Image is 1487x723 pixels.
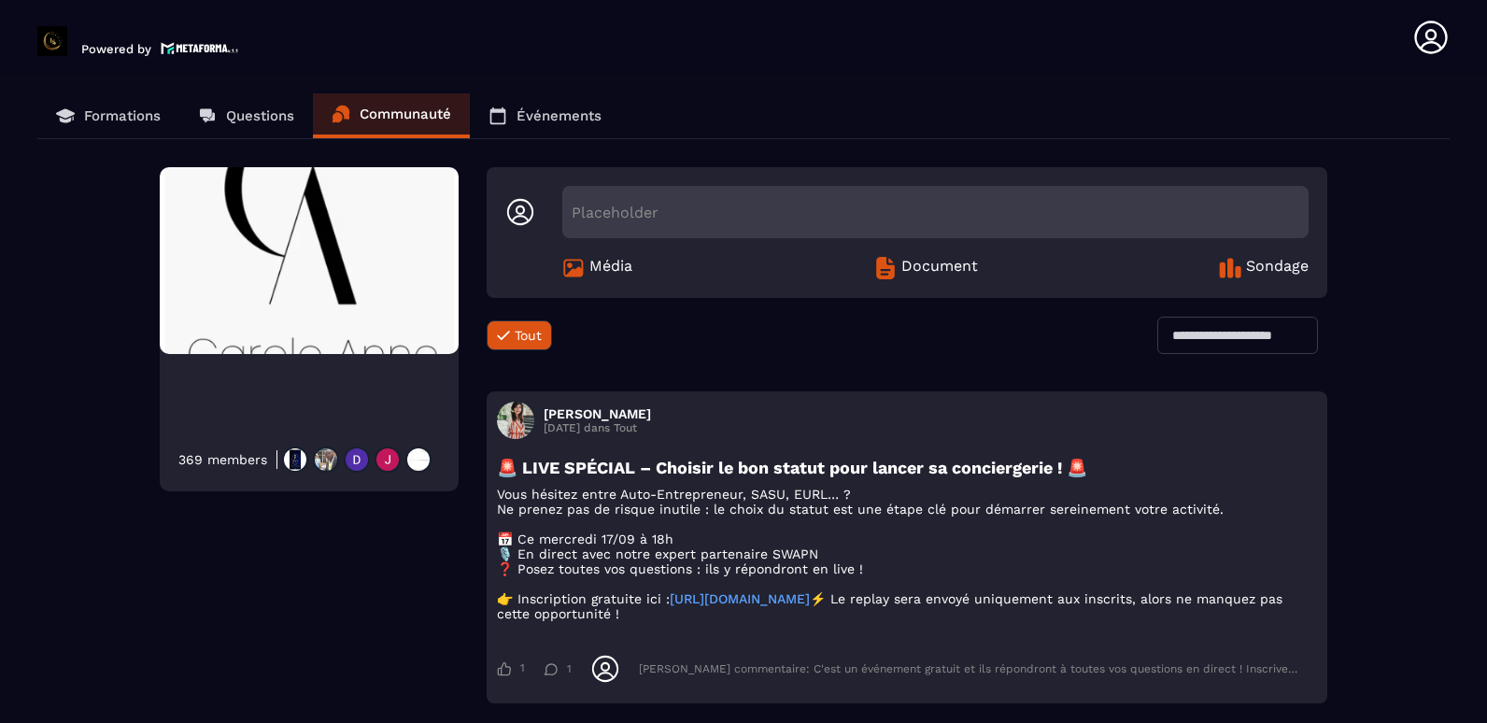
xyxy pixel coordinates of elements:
img: https://production-metaforma-bucket.s3.fr-par.scw.cloud/production-metaforma-bucket/users/Septemb... [344,447,370,473]
p: Powered by [81,42,151,56]
span: 1 [520,661,525,676]
p: Vous hésitez entre Auto-Entrepreneur, SASU, EURL… ? Ne prenez pas de risque inutile : le choix du... [497,487,1317,621]
p: [DATE] dans Tout [544,421,651,434]
h3: [PERSON_NAME] [544,406,651,421]
p: Événements [517,107,602,124]
div: Placeholder [562,186,1309,238]
p: Communauté [360,106,451,122]
span: Sondage [1246,257,1309,279]
div: 369 members [178,452,267,467]
p: Formations [84,107,161,124]
span: Document [901,257,978,279]
p: Questions [226,107,294,124]
span: Tout [515,328,542,343]
img: https://production-metaforma-bucket.s3.fr-par.scw.cloud/production-metaforma-bucket/users/May2025... [282,447,308,473]
a: Communauté [313,93,470,138]
img: https://production-metaforma-bucket.s3.fr-par.scw.cloud/production-metaforma-bucket/users/Septemb... [405,447,432,473]
a: [URL][DOMAIN_NAME] [670,591,810,606]
h3: 🚨 LIVE SPÉCIAL – Choisir le bon statut pour lancer sa conciergerie ! 🚨 [497,458,1317,477]
a: Questions [179,93,313,138]
img: logo [161,40,239,56]
img: https://production-metaforma-bucket.s3.fr-par.scw.cloud/production-metaforma-bucket/users/May2025... [375,447,401,473]
img: logo-branding [37,26,67,56]
a: Formations [37,93,179,138]
img: https://production-metaforma-bucket.s3.fr-par.scw.cloud/production-metaforma-bucket/users/August2... [313,447,339,473]
span: Média [589,257,632,279]
img: Community background [160,167,459,354]
div: [PERSON_NAME] commentaire: C'est un événement gratuit et ils répondront à toutes vos questions en... [639,662,1298,675]
span: 1 [567,662,572,675]
a: Événements [470,93,620,138]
